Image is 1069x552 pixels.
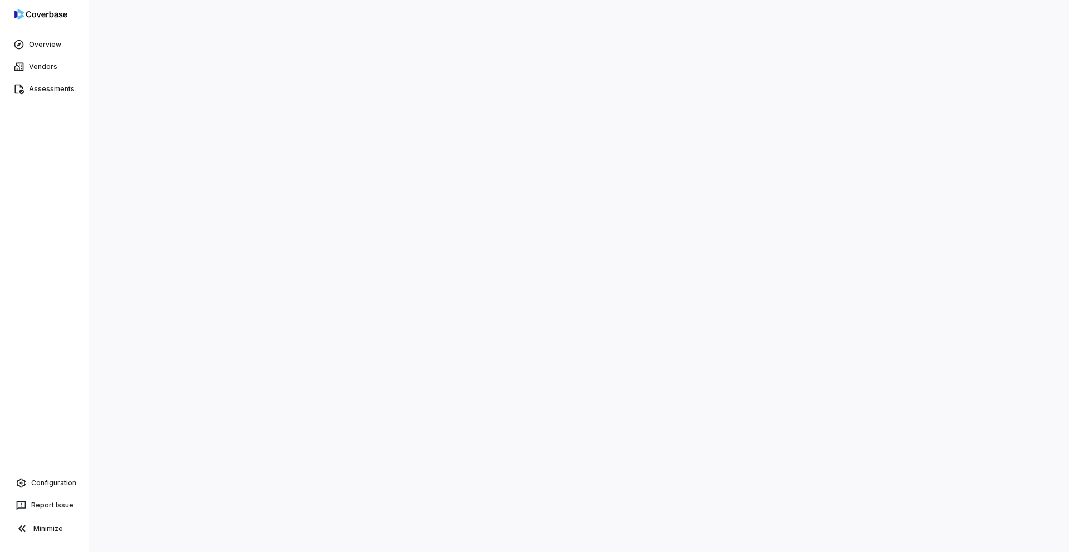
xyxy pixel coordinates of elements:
[4,495,84,515] button: Report Issue
[2,57,86,77] a: Vendors
[14,9,67,20] img: logo-D7KZi-bG.svg
[4,517,84,540] button: Minimize
[4,473,84,493] a: Configuration
[2,79,86,99] a: Assessments
[2,34,86,55] a: Overview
